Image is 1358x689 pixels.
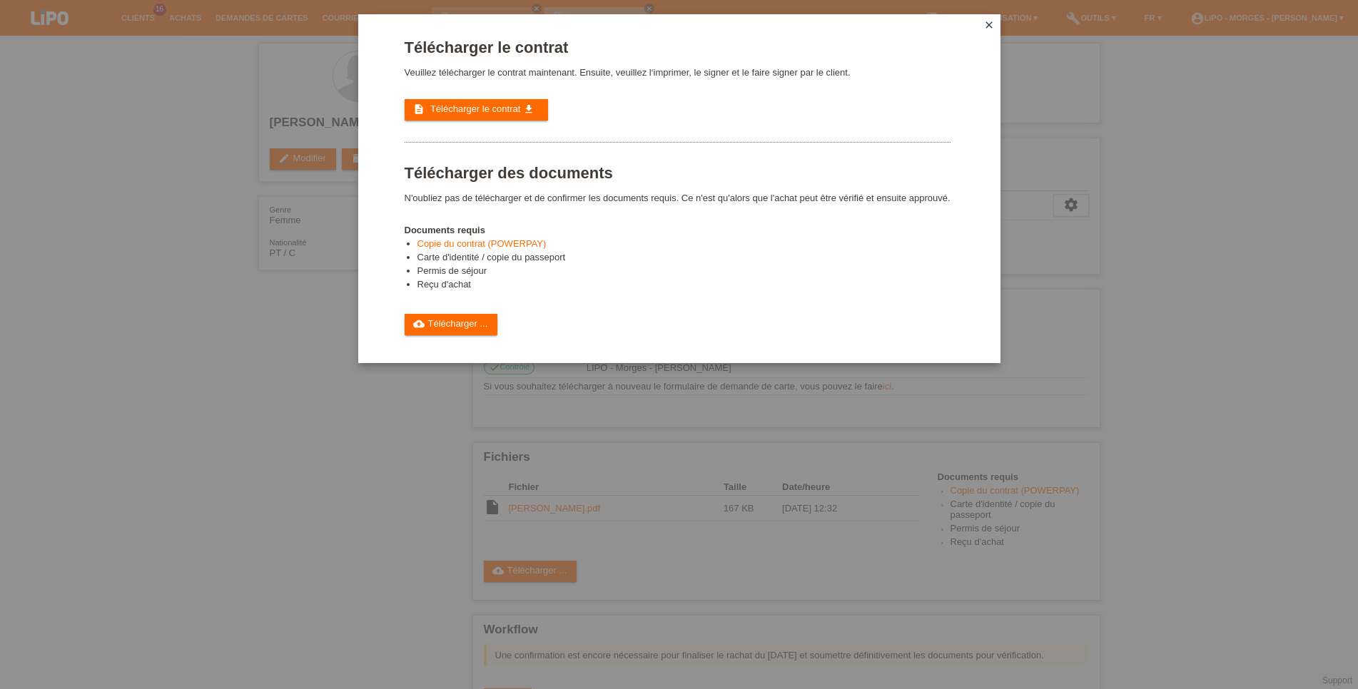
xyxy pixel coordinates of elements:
li: Permis de séjour [417,265,951,279]
li: Reçu d'achat [417,279,951,292]
li: Carte d'identité / copie du passeport [417,252,951,265]
a: description Télécharger le contrat get_app [405,99,548,121]
span: Télécharger le contrat [430,103,520,114]
a: Copie du contrat (POWERPAY) [417,238,547,249]
p: N'oubliez pas de télécharger et de confirmer les documents requis. Ce n'est qu'alors que l'achat ... [405,193,951,203]
h1: Télécharger des documents [405,164,951,182]
a: cloud_uploadTélécharger ... [405,314,498,335]
h4: Documents requis [405,225,951,235]
i: close [983,19,995,31]
p: Veuillez télécharger le contrat maintenant. Ensuite, veuillez l‘imprimer, le signer et le faire s... [405,67,951,78]
i: get_app [523,103,534,115]
i: cloud_upload [413,318,425,330]
a: close [980,18,998,34]
i: description [413,103,425,115]
h1: Télécharger le contrat [405,39,951,56]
